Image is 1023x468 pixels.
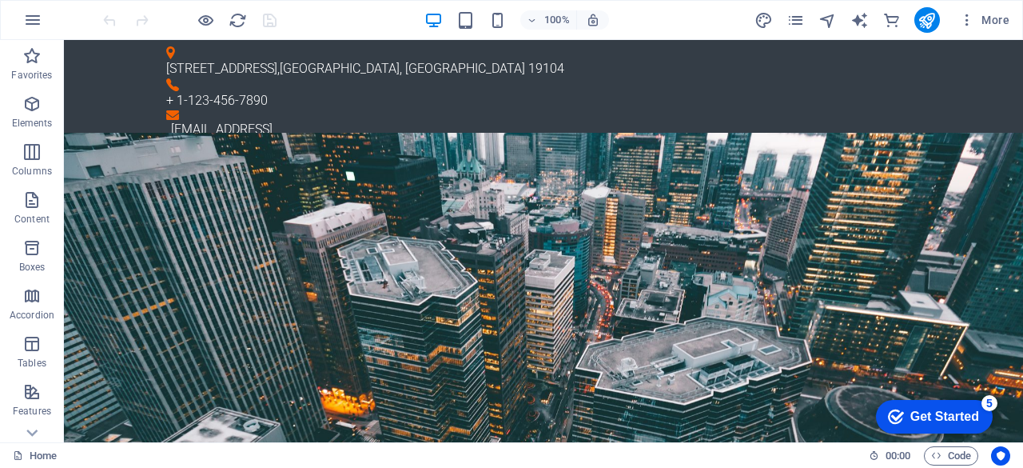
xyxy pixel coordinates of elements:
button: text_generator [850,10,870,30]
button: design [754,10,774,30]
button: Click here to leave preview mode and continue editing [196,10,215,30]
span: : [897,450,899,462]
i: Commerce [882,11,901,30]
button: 100% [520,10,577,30]
button: Usercentrics [991,446,1010,466]
p: Tables [18,357,46,370]
i: Pages (Ctrl+Alt+S) [786,11,805,30]
p: Features [13,405,51,418]
i: Design (Ctrl+Alt+Y) [754,11,773,30]
button: More [953,7,1016,33]
h6: 100% [544,10,570,30]
button: commerce [882,10,902,30]
p: Favorites [11,69,52,82]
p: Boxes [19,261,46,274]
i: On resize automatically adjust zoom level to fit chosen device. [586,13,600,27]
div: Get Started 5 items remaining, 0% complete [13,8,129,42]
span: 00 00 [886,446,910,466]
p: Columns [12,165,52,178]
div: Get Started [47,18,116,32]
button: navigator [818,10,838,30]
i: Publish [918,11,936,30]
span: More [959,12,1009,28]
h6: Session time [869,446,911,466]
button: Code [924,446,978,466]
a: Click to cancel selection. Double-click to open Pages [13,446,57,466]
i: Navigator [818,11,837,30]
p: Accordion [10,309,54,322]
i: AI Writer [850,11,869,30]
span: Code [931,446,971,466]
button: publish [914,7,940,33]
div: 5 [118,3,134,19]
p: Elements [12,117,53,130]
i: Reload page [229,11,247,30]
button: reload [228,10,247,30]
p: Content [14,213,50,226]
button: pages [786,10,806,30]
